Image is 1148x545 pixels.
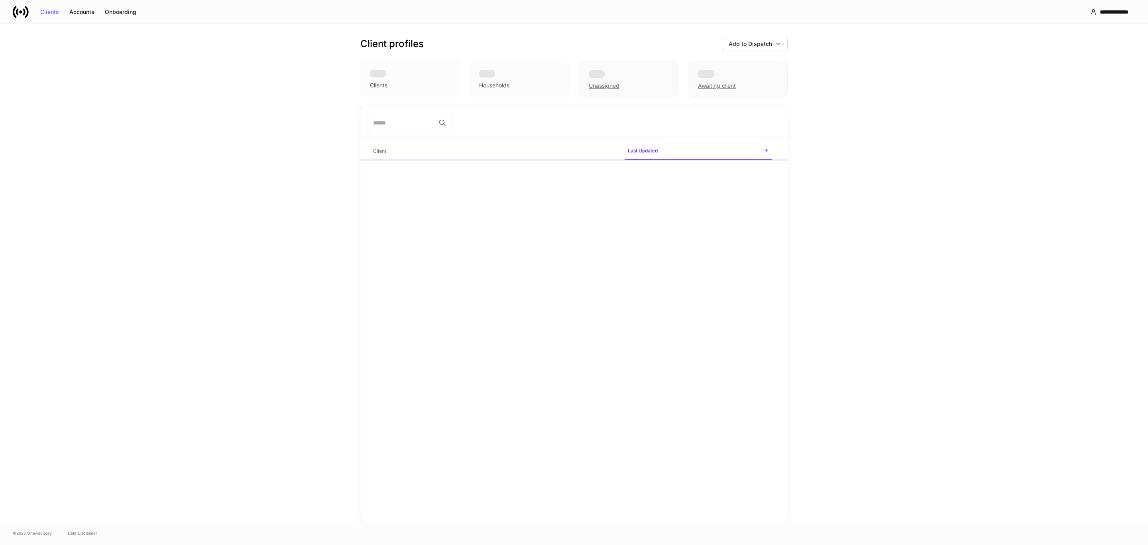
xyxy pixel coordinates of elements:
div: Clients [370,81,387,89]
h3: Client profiles [360,38,424,50]
div: Awaiting client [698,82,736,90]
div: Unassigned [579,61,678,97]
div: Accounts [69,9,94,15]
span: Client [370,143,618,160]
button: Clients [35,6,64,18]
a: Data Disclaimer [68,530,97,536]
div: Unassigned [589,82,619,90]
div: Onboarding [105,9,136,15]
div: Awaiting client [688,61,788,97]
span: © 2025 OneAdvisory [13,530,52,536]
span: Last Updated [625,143,772,160]
button: Onboarding [100,6,142,18]
h6: Last Updated [628,147,658,154]
div: Add to Dispatch [729,41,781,47]
button: Accounts [64,6,100,18]
div: Households [479,81,509,89]
h6: Client [373,147,386,155]
button: Add to Dispatch [722,37,788,51]
div: Clients [40,9,59,15]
